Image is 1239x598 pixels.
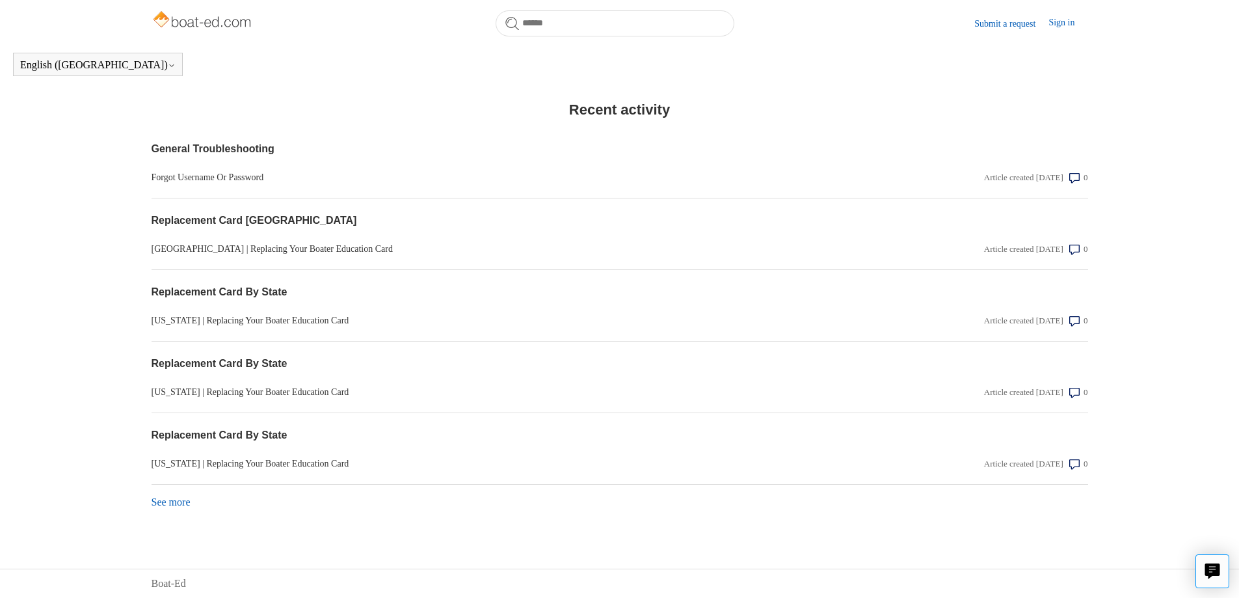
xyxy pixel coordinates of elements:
a: Forgot Username Or Password [152,170,807,184]
a: See more [152,496,191,508]
img: Boat-Ed Help Center home page [152,8,255,34]
a: [US_STATE] | Replacing Your Boater Education Card [152,457,807,470]
a: General Troubleshooting [152,141,807,157]
div: Article created [DATE] [984,314,1063,327]
button: English ([GEOGRAPHIC_DATA]) [20,59,176,71]
a: Replacement Card By State [152,428,807,443]
a: [US_STATE] | Replacing Your Boater Education Card [152,385,807,399]
button: Live chat [1195,554,1229,588]
a: Sign in [1048,16,1087,31]
div: Article created [DATE] [984,243,1063,256]
a: Submit a request [974,17,1048,31]
a: Replacement Card [GEOGRAPHIC_DATA] [152,213,807,228]
div: Article created [DATE] [984,457,1063,470]
a: Replacement Card By State [152,284,807,300]
div: Article created [DATE] [984,386,1063,399]
a: [GEOGRAPHIC_DATA] | Replacing Your Boater Education Card [152,242,807,256]
input: Search [496,10,734,36]
div: Article created [DATE] [984,171,1063,184]
a: Replacement Card By State [152,356,807,372]
h2: Recent activity [152,99,1088,120]
a: Boat-Ed [152,576,186,591]
a: [US_STATE] | Replacing Your Boater Education Card [152,314,807,327]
